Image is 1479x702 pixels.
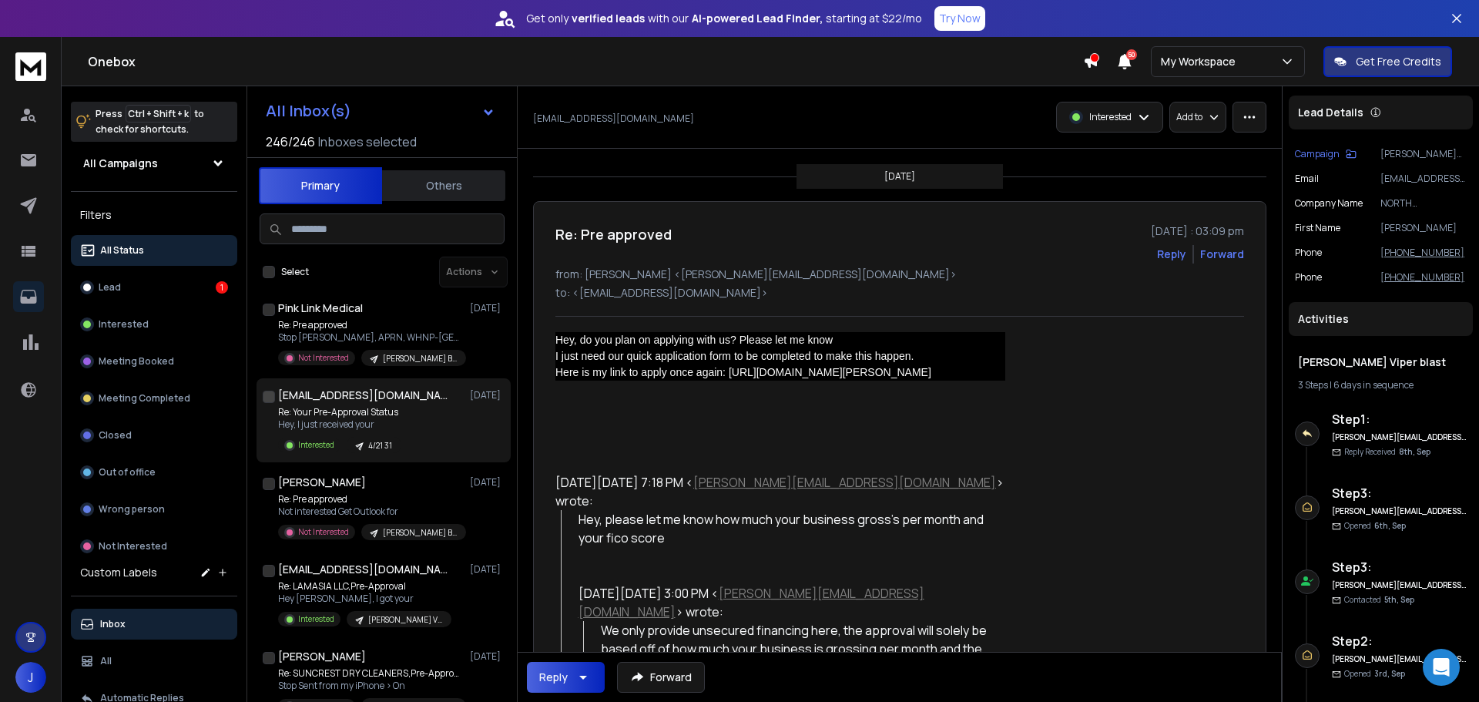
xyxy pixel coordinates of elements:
[1151,223,1244,239] p: [DATE] : 03:09 pm
[99,318,149,331] p: Interested
[278,319,463,331] p: Re: Pre approved
[1161,54,1242,69] p: My Workspace
[298,613,334,625] p: Interested
[572,11,645,26] strong: verified leads
[383,527,457,539] p: [PERSON_NAME] Blast sand verified High Rev
[100,618,126,630] p: Inbox
[1298,105,1363,120] p: Lead Details
[579,510,1006,547] div: Hey, please let me know how much your business gross's per month and your fico score
[1344,594,1414,606] p: Contacted
[99,503,165,516] p: Wrong person
[278,406,401,418] p: Re: Your Pre-Approval Status
[555,364,1005,381] div: Here is my link to apply once again: [URL][DOMAIN_NAME][PERSON_NAME]
[555,348,1005,364] div: I just need our quick application form to be completed to make this happen.
[1344,520,1406,532] p: Opened
[470,302,505,314] p: [DATE]
[470,389,505,401] p: [DATE]
[99,355,174,368] p: Meeting Booked
[278,493,463,506] p: Re: Pre approved
[259,167,382,204] button: Primary
[71,457,237,488] button: Out of office
[71,148,237,179] button: All Campaigns
[555,285,1244,301] p: to: <[EMAIL_ADDRESS][DOMAIN_NAME]>
[1384,594,1414,605] span: 5th, Sep
[278,506,463,518] p: Not interested Get Outlook for
[1380,173,1467,185] p: [EMAIL_ADDRESS][DOMAIN_NAME]
[15,662,46,693] button: J
[382,169,505,203] button: Others
[126,105,191,123] span: Ctrl + Shift + k
[1323,46,1452,77] button: Get Free Credits
[539,670,568,685] div: Reply
[1200,247,1244,262] div: Forward
[470,476,505,489] p: [DATE]
[1295,271,1322,284] p: Phone
[318,133,417,151] h3: Inboxes selected
[1380,148,1467,160] p: [PERSON_NAME] Viper blast
[693,474,996,491] a: [PERSON_NAME][EMAIL_ADDRESS][DOMAIN_NAME]
[1333,378,1414,391] span: 6 days in sequence
[934,6,985,31] button: Try Now
[1374,668,1405,679] span: 3rd, Sep
[99,429,132,442] p: Closed
[383,353,457,364] p: [PERSON_NAME] Blast sand verified High Rev
[1295,197,1363,210] p: Company Name
[71,531,237,562] button: Not Interested
[1295,148,1340,160] p: Campaign
[1380,270,1464,284] tcxspan: Call (707) 272-8601 via 3CX
[692,11,823,26] strong: AI-powered Lead Finder,
[278,475,366,490] h1: [PERSON_NAME]
[1298,354,1464,370] h1: [PERSON_NAME] Viper blast
[71,346,237,377] button: Meeting Booked
[1332,410,1467,428] h6: Step 1 :
[99,392,190,405] p: Meeting Completed
[555,473,1005,510] div: [DATE][DATE] 7:18 PM < > wrote:
[1298,379,1464,391] div: |
[100,244,144,257] p: All Status
[281,266,309,278] label: Select
[298,526,349,538] p: Not Interested
[470,563,505,576] p: [DATE]
[1380,222,1467,234] p: [PERSON_NAME]
[278,667,463,680] p: Re: SUNCREST DRY CLEANERS,Pre-Approval
[71,646,237,677] button: All
[266,103,351,119] h1: All Inbox(s)
[1089,111,1132,123] p: Interested
[1332,432,1467,443] h6: [PERSON_NAME][EMAIL_ADDRESS][DOMAIN_NAME]
[83,156,158,171] h1: All Campaigns
[1344,668,1405,680] p: Opened
[601,621,1005,677] div: We only provide unsecured financing here, the approval will solely be based off of how much your ...
[100,655,112,667] p: All
[579,584,1006,621] div: [DATE][DATE] 3:00 PM < > wrote:
[368,440,392,452] p: 4/21 31
[99,540,167,553] p: Not Interested
[298,439,334,451] p: Interested
[1295,247,1322,259] p: Phone
[555,223,672,245] h1: Re: Pre approved
[278,418,401,431] p: Hey, I just received your
[1380,197,1467,210] p: NORTH [PERSON_NAME] PRODUCTS INC
[278,593,451,605] p: Hey [PERSON_NAME], I got your
[884,170,915,183] p: [DATE]
[1344,446,1430,458] p: Reply Received
[1295,222,1340,234] p: First Name
[278,388,448,403] h1: [EMAIL_ADDRESS][DOMAIN_NAME]
[527,662,605,693] button: Reply
[278,680,463,692] p: Stop Sent from my iPhone > On
[1356,54,1441,69] p: Get Free Credits
[1295,173,1319,185] p: Email
[1295,148,1357,160] button: Campaign
[278,301,363,316] h1: Pink Link Medical
[1126,49,1137,60] span: 50
[298,352,349,364] p: Not Interested
[368,614,442,626] p: [PERSON_NAME] Viper blast
[216,281,228,294] div: 1
[1332,484,1467,502] h6: Step 3 :
[470,650,505,663] p: [DATE]
[555,332,1005,348] div: Hey, do you plan on applying with us? Please let me know
[71,309,237,340] button: Interested
[88,52,1083,71] h1: Onebox
[80,565,157,580] h3: Custom Labels
[266,133,315,151] span: 246 / 246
